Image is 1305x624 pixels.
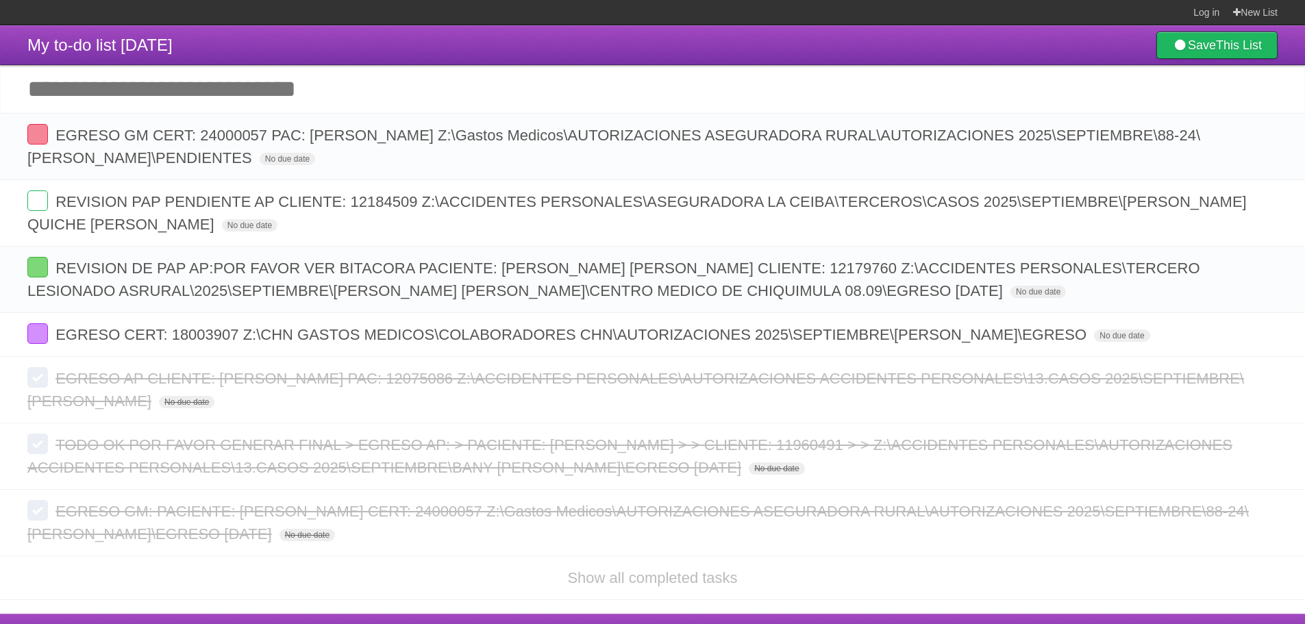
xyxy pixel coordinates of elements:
span: EGRESO CERT: 18003907 Z:\CHN GASTOS MEDICOS\COLABORADORES CHN\AUTORIZACIONES 2025\SEPTIEMBRE\[PER... [55,326,1090,343]
label: Done [27,434,48,454]
label: Done [27,190,48,211]
span: No due date [749,462,804,475]
span: REVISION DE PAP AP:POR FAVOR VER BITACORA PACIENTE: [PERSON_NAME] [PERSON_NAME] CLIENTE: 12179760... [27,260,1200,299]
label: Done [27,124,48,145]
span: REVISION PAP PENDIENTE AP CLIENTE: 12184509 Z:\ACCIDENTES PERSONALES\ASEGURADORA LA CEIBA\TERCERO... [27,193,1247,233]
b: This List [1216,38,1262,52]
span: EGRESO GM: PACIENTE: [PERSON_NAME] CERT: 24000057 Z:\Gastos Medicos\AUTORIZACIONES ASEGURADORA RU... [27,503,1249,542]
label: Done [27,367,48,388]
span: No due date [279,529,335,541]
span: No due date [260,153,315,165]
label: Done [27,323,48,344]
span: No due date [222,219,277,232]
span: EGRESO AP CLIENTE: [PERSON_NAME] PAC: 12075086 Z:\ACCIDENTES PERSONALES\AUTORIZACIONES ACCIDENTES... [27,370,1244,410]
span: No due date [1094,329,1149,342]
a: SaveThis List [1156,32,1278,59]
span: My to-do list [DATE] [27,36,173,54]
span: No due date [159,396,214,408]
label: Done [27,257,48,277]
a: Show all completed tasks [567,569,737,586]
span: TODO OK POR FAVOR GENERAR FINAL > EGRESO AP: > PACIENTE: [PERSON_NAME] > > CLIENTE: 11960491 > > ... [27,436,1232,476]
span: EGRESO GM CERT: 24000057 PAC: [PERSON_NAME] Z:\Gastos Medicos\AUTORIZACIONES ASEGURADORA RURAL\AU... [27,127,1200,166]
span: No due date [1010,286,1066,298]
label: Done [27,500,48,521]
